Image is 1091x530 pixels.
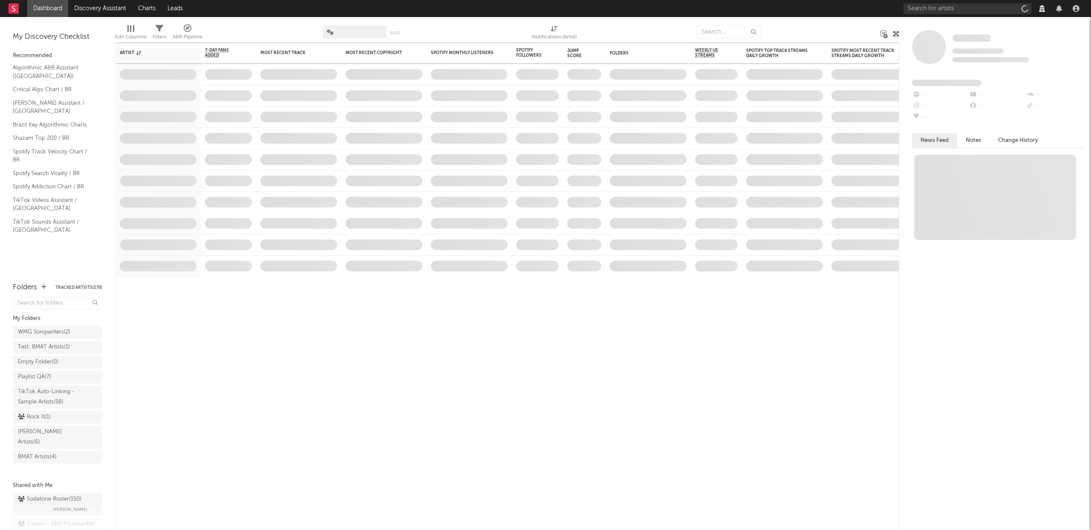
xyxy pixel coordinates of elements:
div: -- [969,89,1025,101]
a: Empty Folder(0) [13,356,102,369]
div: Notifications (Artist) [532,32,577,42]
div: Shared with Me [13,481,102,491]
div: Empty Folder ( 0 ) [18,357,58,367]
span: 7-Day Fans Added [205,48,239,58]
div: Edit Columns [115,21,146,46]
span: Fans Added by Platform [912,80,981,86]
a: BMAT Artists(4) [13,451,102,464]
a: Spotify Search Virality / BR [13,169,94,178]
a: Sodatone Roster(150)[PERSON_NAME] [13,493,102,516]
div: Test: BMAT Artists ( 1 ) [18,342,70,352]
a: Critical Algo Chart / BR [13,85,94,94]
div: -- [1026,101,1082,112]
div: Filters [153,21,166,46]
div: Spotify Monthly Listeners [431,50,495,55]
div: Taiwan - A&R Pipeline ( 48 ) [18,519,94,530]
div: Folders [610,51,674,56]
div: Artist [120,50,184,55]
a: TikTok Videos Assistant / [GEOGRAPHIC_DATA] [13,196,94,213]
button: Notes [957,133,990,147]
a: TikTok Auto-Linking - Sample Artists(58) [13,386,102,409]
div: -- [969,101,1025,112]
div: Filters [153,32,166,42]
a: Spotify Addiction Chart / BR [13,182,94,191]
span: Weekly US Streams [695,48,725,58]
div: Spotify Most Recent Track Streams Daily Growth [831,48,895,58]
a: Spotify Track Velocity Chart / BR [13,147,94,164]
a: [PERSON_NAME] Artists(6) [13,426,102,449]
a: Algorithmic A&R Assistant ([GEOGRAPHIC_DATA]) [13,63,94,81]
div: -- [912,89,969,101]
a: [PERSON_NAME] Assistant / [GEOGRAPHIC_DATA] [13,98,94,116]
div: Edit Columns [115,32,146,42]
input: Search for folders... [13,297,102,309]
a: Some Artist [952,34,991,43]
input: Search for artists [903,3,1031,14]
button: Save [390,31,401,35]
div: -- [1026,89,1082,101]
button: Change History [990,133,1047,147]
span: Some Artist [952,35,991,42]
div: Sodatone Roster ( 150 ) [18,494,81,504]
span: 0 fans last week [952,57,1029,62]
a: Test: BMAT Artists(1) [13,341,102,354]
div: [PERSON_NAME] Artists ( 6 ) [18,427,78,447]
div: Spotify Followers [516,48,546,58]
div: Recommended [13,51,102,61]
div: Most Recent Track [260,50,324,55]
div: Notifications (Artist) [532,21,577,46]
button: News Feed [912,133,957,147]
div: Playlist QA ( 7 ) [18,372,51,382]
div: -- [912,112,969,123]
input: Search... [697,26,761,38]
div: Spotify Top Track Streams Daily Growth [746,48,810,58]
span: Tracking Since: [DATE] [952,49,1004,54]
span: [PERSON_NAME] [53,504,87,515]
div: -- [912,101,969,112]
div: TikTok Auto-Linking - Sample Artists ( 58 ) [18,387,78,407]
button: Tracked Artists(270) [55,285,102,290]
div: WMG Songwriters ( 2 ) [18,327,70,337]
a: WMG Songwriters(2) [13,326,102,339]
div: A&R Pipeline [173,32,202,42]
div: Jump Score [567,48,589,58]
div: A&R Pipeline [173,21,202,46]
div: BMAT Artists ( 4 ) [18,452,57,462]
a: Playlist QA(7) [13,371,102,383]
div: My Folders [13,314,102,324]
a: Rock It(1) [13,411,102,423]
a: TikTok Sounds Assistant / [GEOGRAPHIC_DATA] [13,217,94,235]
div: My Discovery Checklist [13,32,102,42]
a: Brazil Key Algorithmic Charts [13,120,94,130]
a: Shazam Top 200 / BR [13,133,94,143]
div: Rock It ( 1 ) [18,412,51,422]
div: Most Recent Copyright [346,50,410,55]
div: Folders [13,282,37,293]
